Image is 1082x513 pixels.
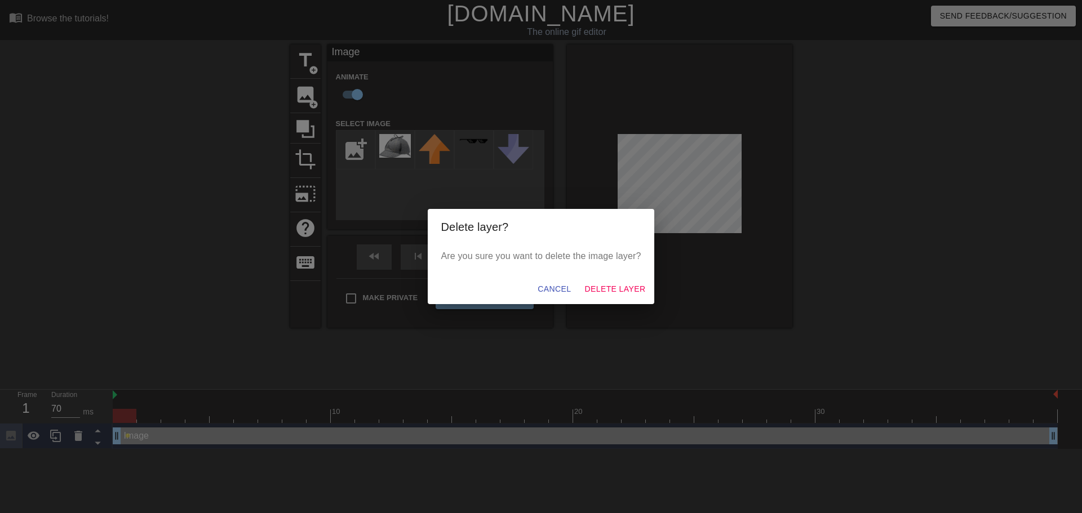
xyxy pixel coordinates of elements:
span: Delete Layer [584,282,645,296]
button: Delete Layer [580,279,650,300]
span: Cancel [538,282,571,296]
p: Are you sure you want to delete the image layer? [441,249,641,263]
h2: Delete layer? [441,218,641,236]
button: Cancel [533,279,575,300]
